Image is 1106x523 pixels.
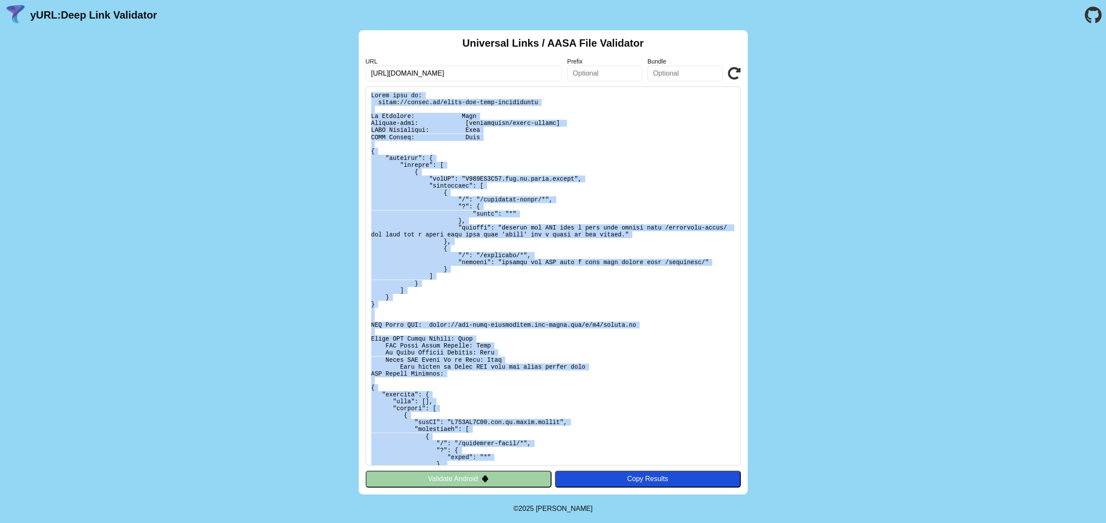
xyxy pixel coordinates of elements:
a: Michael Ibragimchayev's Personal Site [536,505,593,512]
label: Bundle [647,58,723,65]
input: Required [366,66,562,81]
div: Copy Results [559,475,736,483]
footer: © [513,494,593,523]
img: droidIcon.svg [481,475,489,482]
pre: Lorem ipsu do: sitam://consec.ad/elits-doe-temp-incididuntu La Etdolore: Magn Aliquae-admi: [veni... [366,86,741,466]
button: Validate Android [366,471,551,487]
input: Optional [647,66,723,81]
label: URL [366,58,562,65]
span: 2025 [519,505,534,512]
a: yURL:Deep Link Validator [30,9,157,21]
button: Copy Results [555,471,741,487]
h2: Universal Links / AASA File Validator [462,37,644,49]
input: Optional [567,66,642,81]
label: Prefix [567,58,642,65]
img: yURL Logo [4,4,27,26]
